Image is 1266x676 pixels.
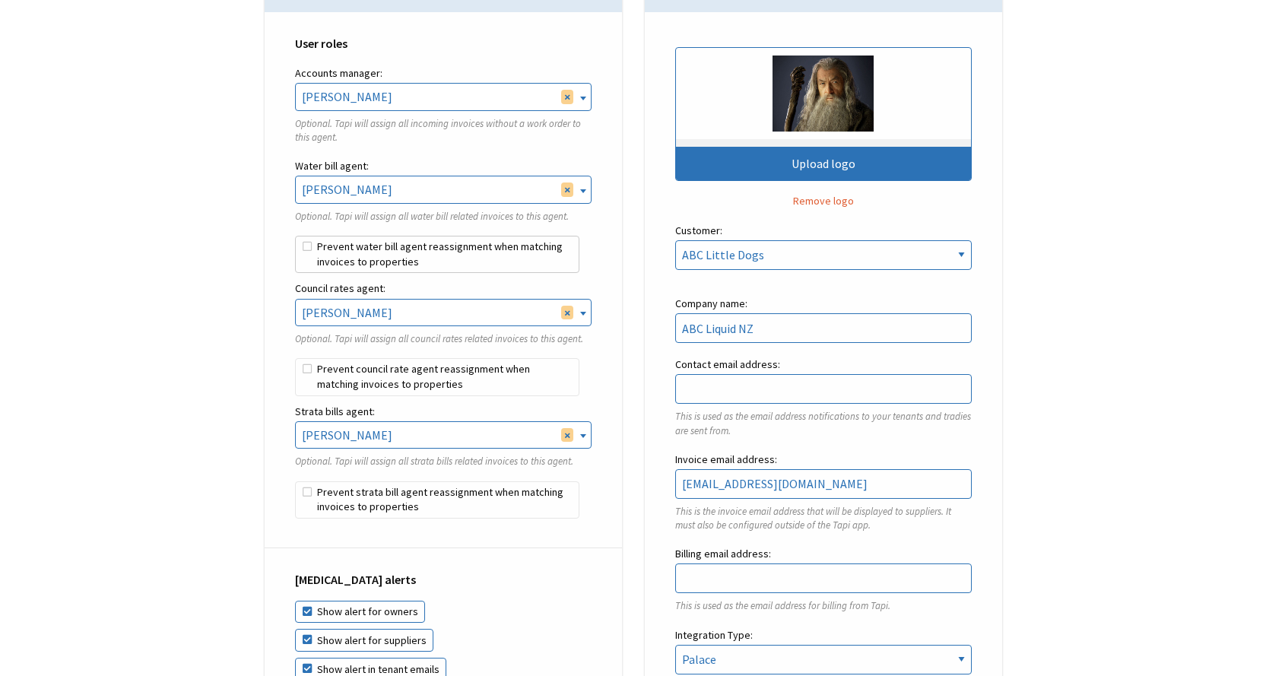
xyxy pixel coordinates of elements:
[675,450,972,499] label: Invoice email address:
[296,422,591,448] span: Taylor Coleman
[675,193,972,209] button: Remove logo
[561,182,573,196] span: Remove all items
[296,176,591,202] span: Anna Pengelly
[295,36,347,51] strong: User roles
[675,410,972,437] p: This is used as the email address notifications to your tenants and tradies are sent from.
[295,402,592,421] label: Strata bills agent:
[675,355,972,404] label: Contact email address:
[295,64,592,83] label: Accounts manager:
[675,313,972,343] input: Company name:
[296,84,591,109] span: Josh Sali
[675,599,972,613] p: This is used as the email address for billing from Tapi.
[295,629,433,652] label: Show alert for suppliers
[295,332,592,346] p: Optional. Tapi will assign all council rates related invoices to this agent.
[295,601,425,624] label: Show alert for owners
[295,481,579,519] label: Prevent strata bill agent reassignment when matching invoices to properties
[675,544,972,593] label: Billing email address:
[675,469,972,499] input: Invoice email address:
[295,299,592,326] span: Rebekah Osborne
[295,157,592,176] label: Water bill agent:
[675,240,972,270] select: Customer:
[675,563,972,593] input: Billing email address:
[295,421,592,449] span: Taylor Coleman
[295,572,416,587] strong: [MEDICAL_DATA] alerts
[295,176,592,203] span: Anna Pengelly
[773,56,874,132] img: .jpg
[295,279,592,298] label: Council rates agent:
[676,147,971,180] div: Upload logo
[295,455,592,468] p: Optional. Tapi will assign all strata bills related invoices to this agent.
[675,505,972,532] p: This is the invoice email address that will be displayed to suppliers. It must also be configured...
[675,47,972,181] button: Upload logo
[675,374,972,404] input: Contact email address:
[675,294,972,343] label: Company name:
[295,236,579,274] label: Prevent water bill agent reassignment when matching invoices to properties
[295,83,592,110] span: Josh Sali
[295,210,592,224] p: Optional. Tapi will assign all water bill related invoices to this agent.
[295,117,592,144] p: Optional. Tapi will assign all incoming invoices without a work order to this agent.
[296,300,591,325] span: Rebekah Osborne
[561,306,573,319] span: Remove all items
[561,428,573,442] span: Remove all items
[561,90,573,103] span: Remove all items
[675,221,972,282] label: Customer:
[295,358,579,396] label: Prevent council rate agent reassignment when matching invoices to properties
[675,645,972,674] select: Integration Type:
